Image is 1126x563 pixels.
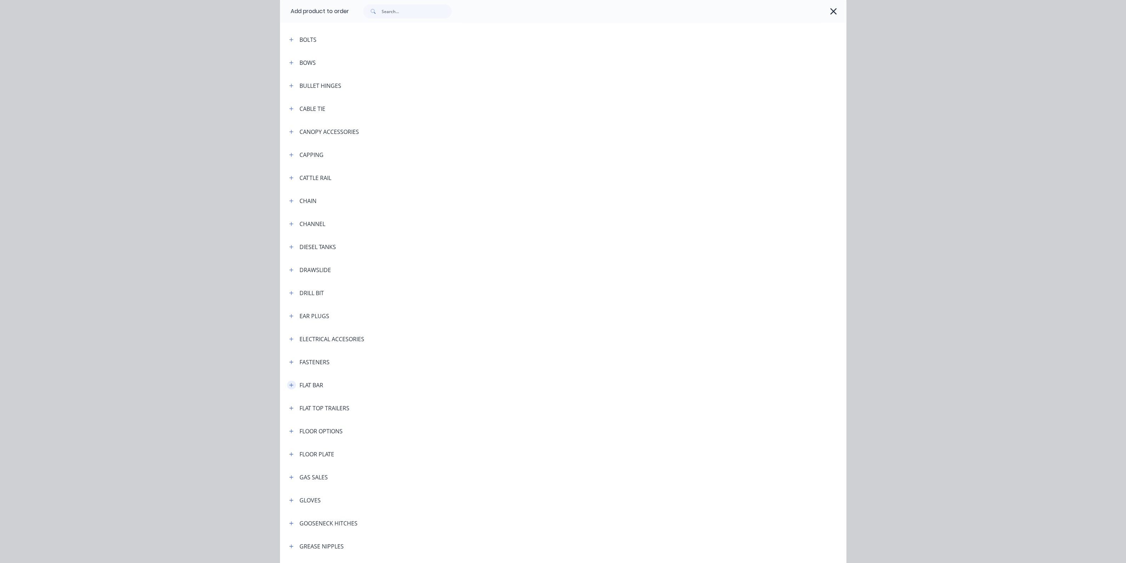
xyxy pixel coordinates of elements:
div: GLOVES [299,496,321,505]
div: GAS SALES [299,473,328,482]
div: CATTLE RAIL [299,174,331,182]
div: CANOPY ACCESSORIES [299,128,359,136]
div: CABLE TIE [299,105,325,113]
div: FLAT TOP TRAILERS [299,404,349,412]
div: FLOOR OPTIONS [299,427,343,435]
div: CHAIN [299,197,316,205]
div: DIESEL TANKS [299,243,336,251]
div: CAPPING [299,151,324,159]
div: BOWS [299,58,316,67]
div: FLAT BAR [299,381,323,389]
div: CHANNEL [299,220,325,228]
div: BULLET HINGES [299,81,341,90]
div: DRILL BIT [299,289,324,297]
div: GREASE NIPPLES [299,542,344,551]
div: FASTENERS [299,358,330,366]
div: ELECTRICAL ACCESORIES [299,335,364,343]
input: Search... [382,4,452,18]
div: FLOOR PLATE [299,450,334,458]
div: BOLTS [299,35,316,44]
div: GOOSENECK HITCHES [299,519,358,528]
div: DRAWSLIDE [299,266,331,274]
div: EAR PLUGS [299,312,329,320]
